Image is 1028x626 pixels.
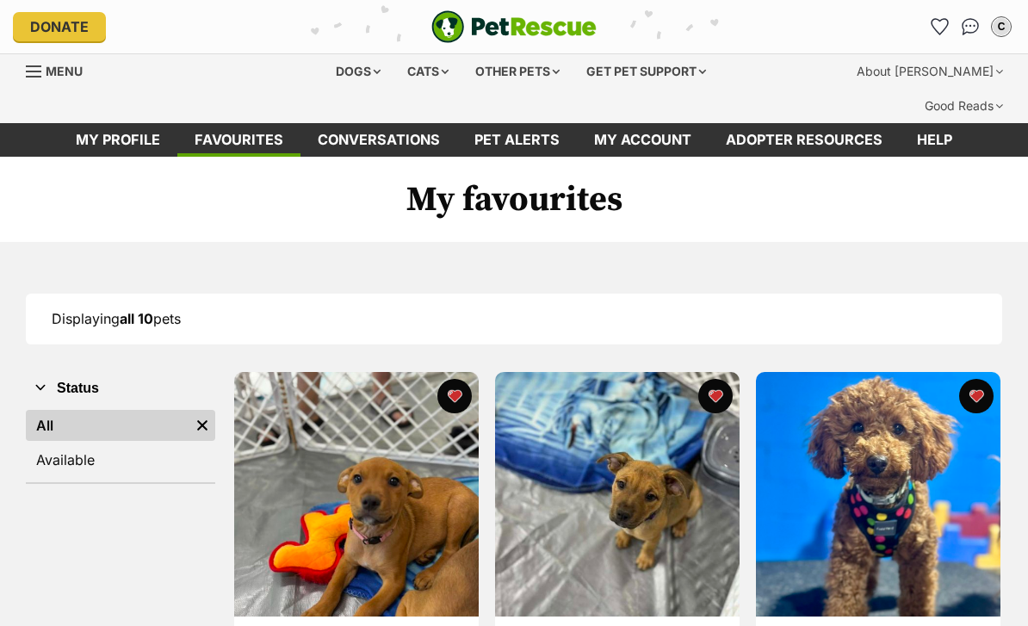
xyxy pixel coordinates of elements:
[26,377,215,400] button: Status
[900,123,969,157] a: Help
[431,10,597,43] a: PetRescue
[913,89,1015,123] div: Good Reads
[698,379,733,413] button: favourite
[988,13,1015,40] button: My account
[574,54,718,89] div: Get pet support
[845,54,1015,89] div: About [PERSON_NAME]
[463,54,572,89] div: Other pets
[959,379,994,413] button: favourite
[709,123,900,157] a: Adopter resources
[13,12,106,41] a: Donate
[189,410,215,441] a: Remove filter
[177,123,300,157] a: Favourites
[120,310,153,327] strong: all 10
[324,54,393,89] div: Dogs
[52,310,181,327] span: Displaying pets
[395,54,461,89] div: Cats
[926,13,1015,40] ul: Account quick links
[300,123,457,157] a: conversations
[26,406,215,482] div: Status
[577,123,709,157] a: My account
[962,18,980,35] img: chat-41dd97257d64d25036548639549fe6c8038ab92f7586957e7f3b1b290dea8141.svg
[495,372,740,617] img: Ursula
[926,13,953,40] a: Favourites
[234,372,479,617] img: Briar
[431,10,597,43] img: logo-e224e6f780fb5917bec1dbf3a21bbac754714ae5b6737aabdf751b685950b380.svg
[59,123,177,157] a: My profile
[26,410,189,441] a: All
[26,54,95,85] a: Menu
[46,64,83,78] span: Menu
[26,444,215,475] a: Available
[437,379,472,413] button: favourite
[957,13,984,40] a: Conversations
[457,123,577,157] a: Pet alerts
[993,18,1010,35] div: C
[756,372,1000,617] img: Rhett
